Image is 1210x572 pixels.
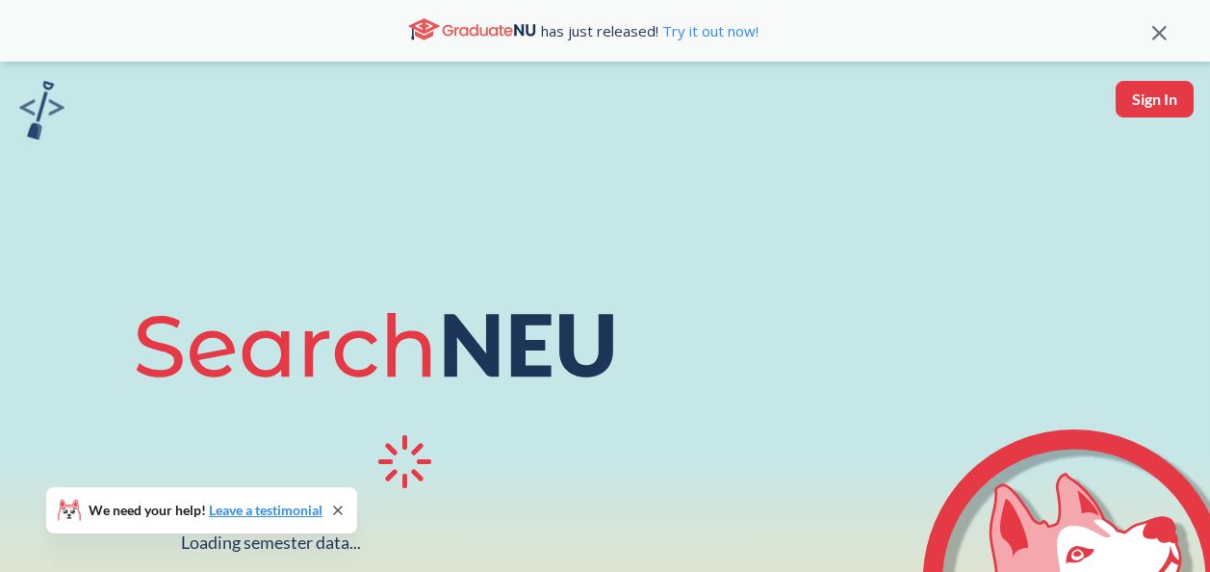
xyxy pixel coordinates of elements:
button: Sign In [1116,81,1194,117]
a: Leave a testimonial [209,502,322,518]
img: sandbox logo [19,81,64,140]
div: Loading semester data... [181,532,361,554]
span: has just released! [541,20,759,41]
a: Try it out now! [658,21,759,40]
a: sandbox logo [19,81,64,145]
span: We need your help! [89,504,322,517]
